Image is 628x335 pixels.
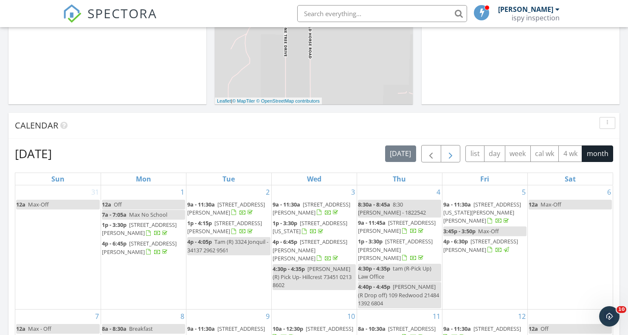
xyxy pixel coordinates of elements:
[215,98,322,105] div: |
[273,218,356,237] a: 1p - 3:30p [STREET_ADDRESS][US_STATE]
[305,173,323,185] a: Wednesday
[558,145,582,162] button: 4 wk
[306,325,353,332] span: [STREET_ADDRESS]
[63,11,157,29] a: SPECTORA
[179,310,186,323] a: Go to September 8, 2025
[473,325,521,332] span: [STREET_ADDRESS]
[63,4,82,23] img: The Best Home Inspection Software - Spectora
[465,145,484,162] button: list
[232,98,255,103] a: © MapTiler
[443,325,471,332] span: 9a - 11:30a
[102,221,127,229] span: 1p - 3:30p
[102,240,177,255] a: 4p - 6:45p [STREET_ADDRESS][PERSON_NAME]
[478,227,499,235] span: Max-Off
[129,325,153,332] span: Breakfast
[435,185,442,199] a: Go to September 4, 2025
[273,201,350,216] a: 9a - 11:30a [STREET_ADDRESS][PERSON_NAME]
[443,200,527,226] a: 9a - 11:30a [STREET_ADDRESS][US_STATE][PERSON_NAME][PERSON_NAME]
[617,306,626,313] span: 10
[391,173,408,185] a: Thursday
[28,201,49,208] span: Max-Off
[187,219,262,235] span: [STREET_ADDRESS][PERSON_NAME]
[273,201,350,216] span: [STREET_ADDRESS][PERSON_NAME]
[484,145,505,162] button: day
[505,145,531,162] button: week
[527,185,613,310] td: Go to September 6, 2025
[273,265,305,273] span: 4:30p - 4:35p
[273,219,297,227] span: 1p - 3:30p
[297,5,467,22] input: Search everything...
[102,201,111,208] span: 12a
[187,238,268,254] span: Tam (R) 3324 Jonquil - 34137 2962 9561
[50,173,66,185] a: Sunday
[129,211,167,218] span: Max No School
[102,240,177,255] span: [STREET_ADDRESS][PERSON_NAME]
[530,145,559,162] button: cal wk
[101,185,186,310] td: Go to September 1, 2025
[102,325,127,332] span: 8a - 8:30a
[357,185,442,310] td: Go to September 4, 2025
[187,201,265,216] a: 9a - 11:30a [STREET_ADDRESS][PERSON_NAME]
[443,227,476,235] span: 3:45p - 3:50p
[102,239,185,257] a: 4p - 6:45p [STREET_ADDRESS][PERSON_NAME]
[529,201,538,208] span: 12a
[102,221,177,237] span: [STREET_ADDRESS][PERSON_NAME]
[358,201,390,208] span: 8:30a - 8:45a
[102,240,127,247] span: 4p - 6:45p
[187,238,212,246] span: 4p - 4:05p
[264,185,271,199] a: Go to September 2, 2025
[358,237,383,245] span: 1p - 3:30p
[520,185,527,199] a: Go to September 5, 2025
[443,201,521,224] span: [STREET_ADDRESS][US_STATE][PERSON_NAME][PERSON_NAME]
[599,306,620,327] iframe: Intercom live chat
[271,185,357,310] td: Go to September 3, 2025
[358,265,431,280] span: tam (R-Pick Up) Law Office
[90,185,101,199] a: Go to August 31, 2025
[349,185,357,199] a: Go to September 3, 2025
[221,173,237,185] a: Tuesday
[541,201,561,208] span: Max-Off
[187,219,212,227] span: 1p - 4:15p
[346,310,357,323] a: Go to September 10, 2025
[443,237,518,253] a: 4p - 6:30p [STREET_ADDRESS][PERSON_NAME]
[273,265,352,289] span: [PERSON_NAME] (R) Pick Up- Hillcrest 73451 0213 8602
[187,218,270,237] a: 1p - 4:15p [STREET_ADDRESS][PERSON_NAME]
[516,310,527,323] a: Go to September 12, 2025
[15,120,58,131] span: Calendar
[102,221,177,237] a: 1p - 3:30p [STREET_ADDRESS][PERSON_NAME]
[441,145,461,162] button: Next month
[358,237,433,261] span: [STREET_ADDRESS][PERSON_NAME][PERSON_NAME]
[187,201,215,208] span: 9a - 11:30a
[431,310,442,323] a: Go to September 11, 2025
[541,325,549,332] span: Off
[187,200,270,218] a: 9a - 11:30a [STREET_ADDRESS][PERSON_NAME]
[358,219,386,226] span: 9a - 11:45a
[273,238,347,262] a: 4p - 6:45p [STREET_ADDRESS][PERSON_NAME][PERSON_NAME]
[16,201,25,208] span: 12a
[443,201,521,224] a: 9a - 11:30a [STREET_ADDRESS][US_STATE][PERSON_NAME][PERSON_NAME]
[273,238,297,246] span: 4p - 6:45p
[273,325,303,332] span: 10a - 12:30p
[16,325,25,332] span: 12a
[134,173,153,185] a: Monday
[358,283,439,307] span: [PERSON_NAME] (R Drop off) 109 Redwood 21484 1392 6804
[256,98,320,103] a: © OpenStreetMap contributors
[273,238,347,262] span: [STREET_ADDRESS][PERSON_NAME][PERSON_NAME]
[358,237,441,263] a: 1p - 3:30p [STREET_ADDRESS][PERSON_NAME][PERSON_NAME]
[102,211,127,218] span: 7a - 7:05a
[358,265,390,272] span: 4:30p - 4:35p
[187,201,265,216] span: [STREET_ADDRESS][PERSON_NAME]
[421,145,441,162] button: Previous month
[443,237,518,253] span: [STREET_ADDRESS][PERSON_NAME]
[87,4,157,22] span: SPECTORA
[102,220,185,238] a: 1p - 3:30p [STREET_ADDRESS][PERSON_NAME]
[443,237,527,255] a: 4p - 6:30p [STREET_ADDRESS][PERSON_NAME]
[358,219,436,234] span: [STREET_ADDRESS][PERSON_NAME]
[358,219,436,234] a: 9a - 11:45a [STREET_ADDRESS][PERSON_NAME]
[358,237,433,261] a: 1p - 3:30p [STREET_ADDRESS][PERSON_NAME][PERSON_NAME]
[358,283,390,290] span: 4:40p - 4:45p
[479,173,491,185] a: Friday
[187,219,262,235] a: 1p - 4:15p [STREET_ADDRESS][PERSON_NAME]
[15,185,101,310] td: Go to August 31, 2025
[93,310,101,323] a: Go to September 7, 2025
